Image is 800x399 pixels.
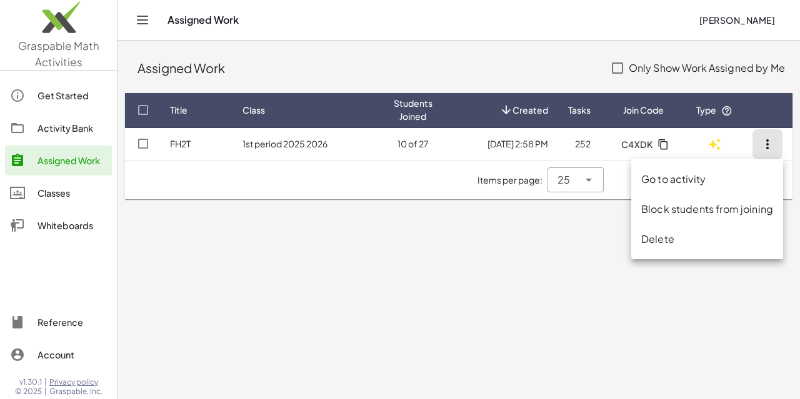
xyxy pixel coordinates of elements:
div: Assigned Work [137,59,599,77]
div: Classes [37,185,107,200]
button: Toggle navigation [132,10,152,30]
a: Get Started [5,81,112,111]
span: v1.30.1 [19,377,42,387]
span: Created [512,104,548,117]
span: C4XDK [621,139,652,150]
span: [PERSON_NAME] [699,14,775,26]
td: 1st period 2025 2026 [232,128,383,160]
a: Reference [5,307,112,337]
a: Assigned Work [5,145,112,175]
span: Items per page: [477,174,547,187]
div: Assigned Work [37,153,107,168]
span: © 2025 [15,387,42,397]
div: Get Started [37,88,107,103]
a: FH2T [170,138,191,149]
a: Account [5,340,112,370]
label: Only Show Work Assigned by Me [629,53,785,83]
div: Go to activity [641,172,773,187]
span: Students Joined [394,97,432,123]
span: Tasks [568,104,591,117]
span: Graspable Math Activities [18,39,99,69]
div: Delete [641,232,773,247]
td: 10 of 27 [384,128,442,160]
span: | [44,387,47,397]
a: Whiteboards [5,210,112,240]
button: [PERSON_NAME] [689,9,785,31]
td: 252 [558,128,601,160]
div: Reference [37,315,107,330]
span: Type [696,104,732,116]
div: Whiteboards [37,218,107,233]
span: Class [242,104,265,117]
a: Privacy policy [49,377,102,387]
button: C4XDK [611,133,676,155]
span: Join Code [623,104,664,117]
span: 25 [557,172,570,187]
div: Account [37,347,107,362]
a: Activity Bank [5,113,112,143]
td: [DATE] 2:58 PM [442,128,558,160]
span: Graspable, Inc. [49,387,102,397]
div: Activity Bank [37,121,107,135]
span: Title [170,104,187,117]
a: Classes [5,178,112,208]
div: Block students from joining [641,202,773,217]
span: | [44,377,47,387]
